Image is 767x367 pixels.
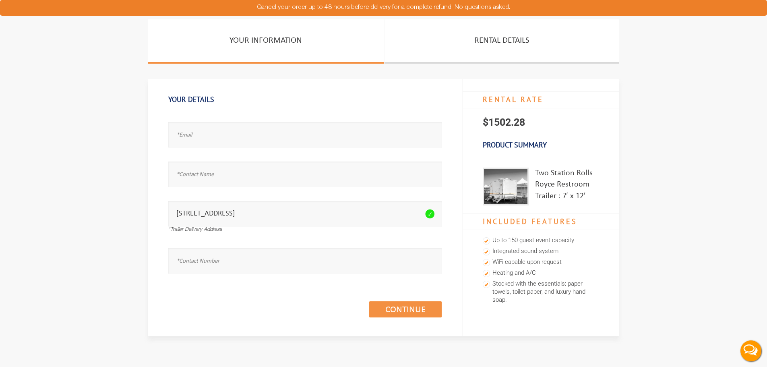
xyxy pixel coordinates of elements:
[168,248,442,274] input: *Contact Number
[463,91,619,108] h4: RENTAL RATE
[369,301,442,317] a: Continue
[168,201,442,226] input: *Trailer Delivery Address
[385,19,619,64] a: Rental Details
[168,162,442,187] input: *Contact Name
[735,335,767,367] button: Live Chat
[535,168,599,205] div: Two Station Rolls Royce Restroom Trailer : 7′ x 12′
[463,108,619,137] p: $1502.28
[168,91,442,108] h1: Your Details
[463,214,619,230] h4: Included Features
[483,246,599,257] li: Integrated sound system
[483,279,599,306] li: Stocked with the essentials: paper towels, toilet paper, and luxury hand soap.
[168,122,442,147] input: *Email
[463,137,619,153] h3: Product Summary
[148,19,384,64] a: Your Information
[483,257,599,268] li: WiFi capable upon request
[483,268,599,279] li: Heating and A/C
[168,226,442,234] div: *Trailer Delivery Address
[483,235,599,246] li: Up to 150 guest event capacity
